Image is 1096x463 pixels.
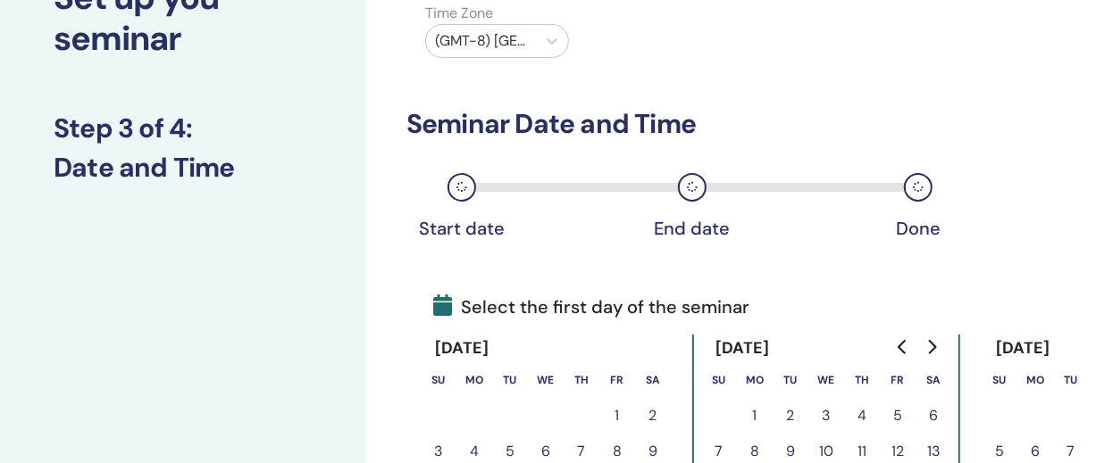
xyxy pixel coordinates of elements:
button: 5 [880,398,916,434]
th: Monday [456,362,492,398]
button: 1 [737,398,773,434]
div: Start date [417,218,506,239]
h3: Step 3 of 4 : [54,112,312,145]
th: Monday [1017,362,1053,398]
div: [DATE] [701,335,784,362]
button: 1 [599,398,635,434]
div: [DATE] [982,335,1065,362]
button: 3 [808,398,844,434]
span: Select the first day of the seminar [433,294,749,320]
th: Thursday [564,362,599,398]
h3: Date and Time [54,152,312,184]
label: Time Zone [414,3,580,24]
div: End date [648,218,737,239]
th: Sunday [421,362,456,398]
th: Tuesday [492,362,528,398]
button: 4 [844,398,880,434]
button: Go to next month [917,329,946,365]
th: Sunday [701,362,737,398]
th: Wednesday [808,362,844,398]
button: 6 [916,398,951,434]
th: Wednesday [528,362,564,398]
button: Go to previous month [889,329,917,365]
th: Monday [737,362,773,398]
th: Friday [880,362,916,398]
h3: Seminar Date and Time [406,108,939,140]
th: Tuesday [1053,362,1089,398]
div: Done [874,218,963,239]
div: [DATE] [421,335,504,362]
button: 2 [773,398,808,434]
th: Sunday [982,362,1017,398]
th: Tuesday [773,362,808,398]
button: 2 [635,398,671,434]
th: Thursday [844,362,880,398]
th: Saturday [916,362,951,398]
th: Saturday [635,362,671,398]
th: Friday [599,362,635,398]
